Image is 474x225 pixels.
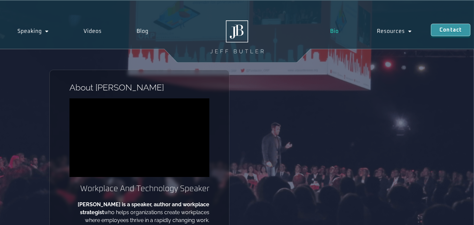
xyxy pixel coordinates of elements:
[311,24,431,39] nav: Menu
[69,83,209,92] h1: About [PERSON_NAME]
[78,201,209,215] b: [PERSON_NAME] is a speaker, author and workplace strategist
[358,24,431,39] a: Resources
[69,201,209,224] p: who helps organizations create workplaces where employees thrive in a rapidly changing work.
[69,98,209,177] iframe: vimeo Video Player
[119,24,166,39] a: Blog
[66,24,119,39] a: Videos
[311,24,358,39] a: Bio
[439,27,462,33] span: Contact
[431,24,470,36] a: Contact
[69,184,209,194] h2: Workplace And Technology Speaker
